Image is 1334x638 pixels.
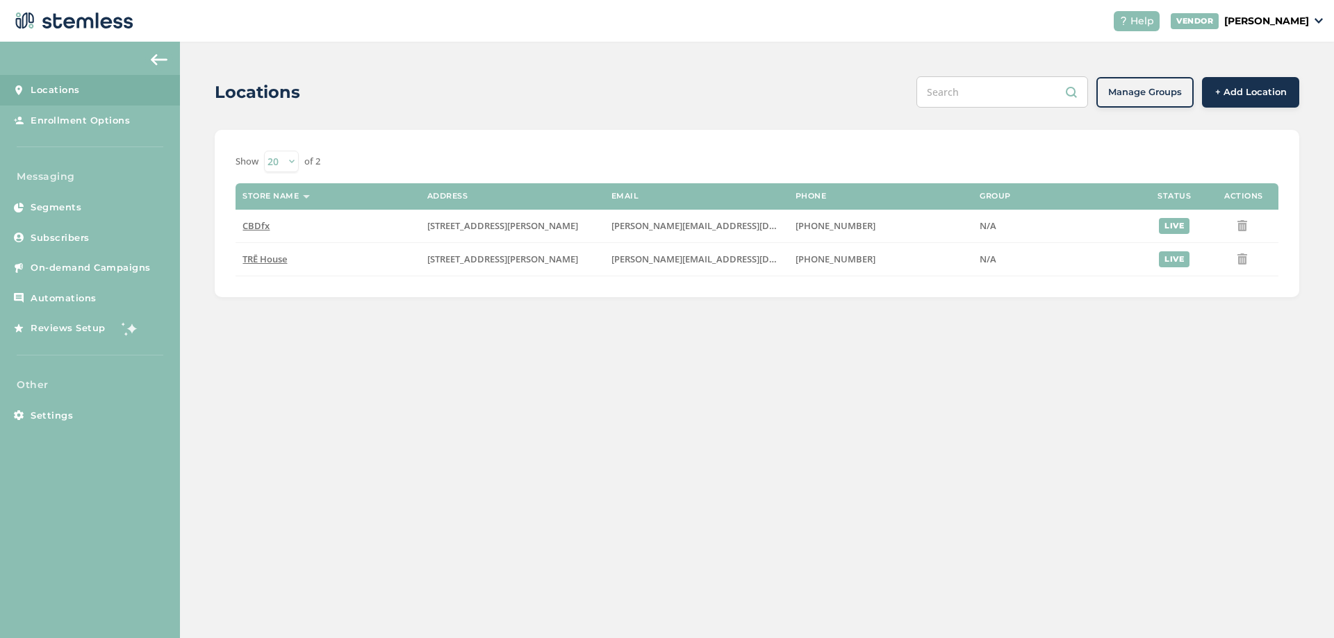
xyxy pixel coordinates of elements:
[31,409,73,423] span: Settings
[796,192,827,201] label: Phone
[1224,14,1309,28] p: [PERSON_NAME]
[611,192,639,201] label: Email
[980,220,1133,232] label: N/A
[1209,183,1278,210] th: Actions
[796,220,966,232] label: (818) 850-2526
[215,80,300,105] h2: Locations
[1159,251,1189,267] div: live
[236,155,258,169] label: Show
[1108,85,1182,99] span: Manage Groups
[242,192,299,201] label: Store name
[796,253,875,265] span: [PHONE_NUMBER]
[980,253,1133,265] label: N/A
[1171,13,1219,29] div: VENDOR
[31,83,80,97] span: Locations
[11,7,133,35] img: logo-dark-0685b13c.svg
[242,253,413,265] label: TRĒ House
[242,219,270,232] span: CBDfx
[980,192,1011,201] label: Group
[1202,77,1299,108] button: + Add Location
[1158,192,1191,201] label: Status
[1119,17,1128,25] img: icon-help-white-03924b79.svg
[1096,77,1194,108] button: Manage Groups
[1215,85,1287,99] span: + Add Location
[611,219,834,232] span: [PERSON_NAME][EMAIL_ADDRESS][DOMAIN_NAME]
[1130,14,1154,28] span: Help
[242,220,413,232] label: CBDfx
[151,54,167,65] img: icon-arrow-back-accent-c549486e.svg
[427,253,598,265] label: 19851 Nordhoff Place
[31,261,151,275] span: On-demand Campaigns
[31,201,81,215] span: Segments
[1265,571,1334,638] iframe: Chat Widget
[427,219,578,232] span: [STREET_ADDRESS][PERSON_NAME]
[796,253,966,265] label: (818) 850-2526
[303,195,310,199] img: icon-sort-1e1d7615.svg
[116,314,144,342] img: glitter-stars-b7820f95.gif
[1159,218,1189,234] div: live
[31,292,97,305] span: Automations
[1315,18,1323,24] img: icon_down-arrow-small-66adaf34.svg
[427,192,468,201] label: Address
[611,220,782,232] label: paul@cbdfx.com
[31,321,106,335] span: Reviews Setup
[916,76,1088,108] input: Search
[242,253,287,265] span: TRĒ House
[611,253,834,265] span: [PERSON_NAME][EMAIL_ADDRESS][DOMAIN_NAME]
[427,220,598,232] label: 19851 Nordhoff Place
[31,231,90,245] span: Subscribers
[427,253,578,265] span: [STREET_ADDRESS][PERSON_NAME]
[796,219,875,232] span: [PHONE_NUMBER]
[611,253,782,265] label: paul@cbdfx.com
[31,114,130,128] span: Enrollment Options
[304,155,320,169] label: of 2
